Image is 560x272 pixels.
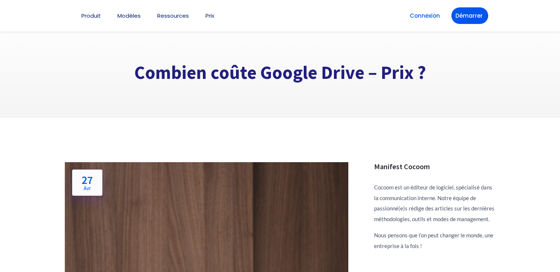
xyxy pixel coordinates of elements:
p: Nous pensons que l’on peut changer le monde, une entreprise à la fois ! [374,230,496,251]
a: Prix [205,13,214,18]
a: Produit [81,13,101,18]
h3: Manifest Cocoom [374,162,496,171]
span: Avr [82,185,93,191]
h2: 27 [82,174,93,191]
a: Modèles [117,13,141,18]
a: Ressources [157,13,189,18]
a: 27Avr [72,170,102,196]
a: Démarrer [451,7,488,24]
p: Cocoom est un éditeur de logiciel, spécialisé dans la communication interne. Notre équipe de pass... [374,182,496,224]
h1: Combien coûte Google Drive – Prix ? [65,61,496,84]
a: Connexion [406,7,444,24]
